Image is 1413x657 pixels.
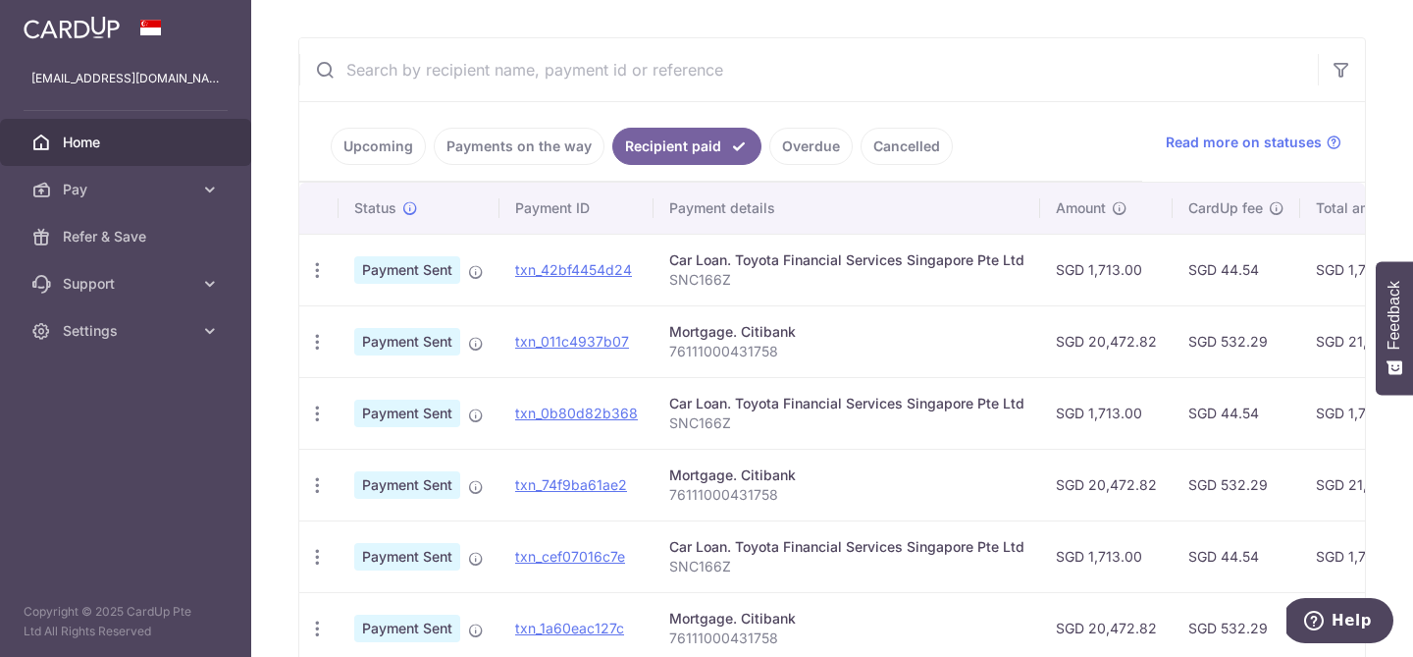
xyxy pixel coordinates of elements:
[63,180,192,199] span: Pay
[1166,133,1341,152] a: Read more on statuses
[1386,281,1403,350] span: Feedback
[354,256,460,284] span: Payment Sent
[612,128,761,165] a: Recipient paid
[354,198,396,218] span: Status
[354,328,460,356] span: Payment Sent
[1040,234,1173,305] td: SGD 1,713.00
[1040,520,1173,592] td: SGD 1,713.00
[63,133,192,152] span: Home
[669,250,1024,270] div: Car Loan. Toyota Financial Services Singapore Pte Ltd
[669,557,1024,576] p: SNC166Z
[515,620,624,636] a: txn_1a60eac127c
[354,615,460,642] span: Payment Sent
[434,128,604,165] a: Payments on the way
[1166,133,1322,152] span: Read more on statuses
[669,342,1024,361] p: 76111000431758
[331,128,426,165] a: Upcoming
[354,543,460,571] span: Payment Sent
[1040,449,1173,520] td: SGD 20,472.82
[1286,598,1393,647] iframe: Opens a widget where you can find more information
[669,394,1024,413] div: Car Loan. Toyota Financial Services Singapore Pte Ltd
[515,261,632,278] a: txn_42bf4454d24
[63,274,192,294] span: Support
[63,227,192,246] span: Refer & Save
[515,548,625,565] a: txn_cef07016c7e
[24,16,120,39] img: CardUp
[1173,234,1300,305] td: SGD 44.54
[1040,377,1173,449] td: SGD 1,713.00
[354,471,460,499] span: Payment Sent
[669,465,1024,485] div: Mortgage. Citibank
[1056,198,1106,218] span: Amount
[515,476,627,493] a: txn_74f9ba61ae2
[515,405,638,421] a: txn_0b80d82b368
[1173,305,1300,377] td: SGD 532.29
[654,183,1040,234] th: Payment details
[1040,305,1173,377] td: SGD 20,472.82
[63,321,192,341] span: Settings
[669,413,1024,433] p: SNC166Z
[1188,198,1263,218] span: CardUp fee
[515,333,629,350] a: txn_011c4937b07
[669,537,1024,557] div: Car Loan. Toyota Financial Services Singapore Pte Ltd
[669,485,1024,505] p: 76111000431758
[861,128,953,165] a: Cancelled
[299,38,1318,101] input: Search by recipient name, payment id or reference
[1173,520,1300,592] td: SGD 44.54
[1316,198,1381,218] span: Total amt.
[1173,377,1300,449] td: SGD 44.54
[1376,261,1413,395] button: Feedback - Show survey
[1173,449,1300,520] td: SGD 532.29
[769,128,853,165] a: Overdue
[669,629,1024,648] p: 76111000431758
[499,183,654,234] th: Payment ID
[669,322,1024,342] div: Mortgage. Citibank
[669,609,1024,629] div: Mortgage. Citibank
[669,270,1024,290] p: SNC166Z
[31,69,220,88] p: [EMAIL_ADDRESS][DOMAIN_NAME]
[354,400,460,427] span: Payment Sent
